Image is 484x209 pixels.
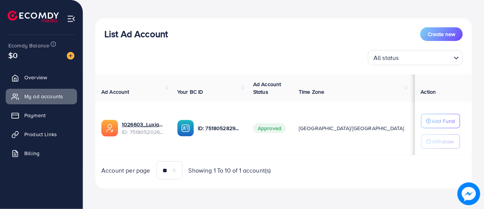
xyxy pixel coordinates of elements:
[177,120,194,137] img: ic-ba-acc.ded83a64.svg
[24,149,39,157] span: Billing
[401,51,451,63] input: Search for option
[421,114,460,128] button: Add Fund
[421,88,436,96] span: Action
[122,128,165,136] span: ID: 7518052026253918226
[8,11,59,22] img: logo
[428,30,455,38] span: Create new
[198,124,241,133] p: ID: 7518052829551181841
[189,166,271,175] span: Showing 1 To 10 of 1 account(s)
[6,89,77,104] a: My ad accounts
[299,88,324,96] span: Time Zone
[432,116,455,126] p: Add Fund
[101,166,150,175] span: Account per page
[6,127,77,142] a: Product Links
[24,74,47,81] span: Overview
[8,50,17,61] span: $0
[177,88,203,96] span: Your BC ID
[420,27,463,41] button: Create new
[24,93,63,100] span: My ad accounts
[104,28,168,39] h3: List Ad Account
[122,121,165,136] div: <span class='underline'>1026603_Luxia_1750433190642</span></br>7518052026253918226
[6,70,77,85] a: Overview
[253,123,286,133] span: Approved
[372,52,400,63] span: All status
[24,112,46,119] span: Payment
[457,182,480,205] img: image
[101,88,129,96] span: Ad Account
[253,80,281,96] span: Ad Account Status
[24,130,57,138] span: Product Links
[122,121,165,128] a: 1026603_Luxia_1750433190642
[67,14,76,23] img: menu
[101,120,118,137] img: ic-ads-acc.e4c84228.svg
[299,124,404,132] span: [GEOGRAPHIC_DATA]/[GEOGRAPHIC_DATA]
[6,146,77,161] a: Billing
[368,50,463,65] div: Search for option
[421,134,460,149] button: Withdraw
[432,137,454,146] p: Withdraw
[67,52,74,60] img: image
[8,42,49,49] span: Ecomdy Balance
[6,108,77,123] a: Payment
